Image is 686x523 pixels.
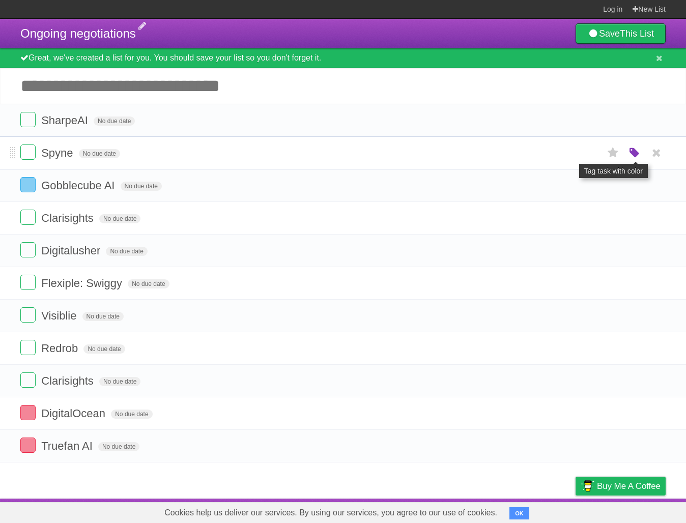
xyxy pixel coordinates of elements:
label: Done [20,307,36,323]
label: Star task [604,144,623,161]
span: No due date [99,214,140,223]
a: Terms [528,501,550,520]
img: Buy me a coffee [581,477,594,495]
span: Truefan AI [41,440,95,452]
span: Gobblecube AI [41,179,117,192]
label: Done [20,177,36,192]
span: Flexiple: Swiggy [41,277,125,289]
span: No due date [94,117,135,126]
label: Done [20,372,36,388]
span: No due date [121,182,162,191]
label: Done [20,242,36,257]
label: Done [20,438,36,453]
label: Done [20,112,36,127]
span: No due date [99,377,140,386]
span: No due date [83,344,125,354]
span: Clarisights [41,374,96,387]
label: Done [20,405,36,420]
label: Done [20,275,36,290]
label: Done [20,144,36,160]
span: Redrob [41,342,80,355]
span: Buy me a coffee [597,477,661,495]
a: SaveThis List [576,23,666,44]
a: Privacy [562,501,589,520]
span: No due date [106,247,147,256]
a: Buy me a coffee [576,477,666,496]
span: No due date [111,410,152,419]
b: This List [620,28,654,39]
span: Cookies help us deliver our services. By using our services, you agree to our use of cookies. [154,503,507,523]
span: Ongoing negotiations [20,26,136,40]
span: Visiblie [41,309,79,322]
label: Done [20,340,36,355]
span: Clarisights [41,212,96,224]
span: No due date [128,279,169,288]
span: No due date [82,312,124,321]
span: No due date [98,442,139,451]
button: OK [509,507,529,519]
span: Digitalusher [41,244,103,257]
a: Developers [474,501,515,520]
label: Done [20,210,36,225]
span: SharpeAI [41,114,91,127]
span: No due date [79,149,120,158]
span: DigitalOcean [41,407,108,420]
a: About [440,501,462,520]
a: Suggest a feature [602,501,666,520]
span: Spyne [41,147,75,159]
